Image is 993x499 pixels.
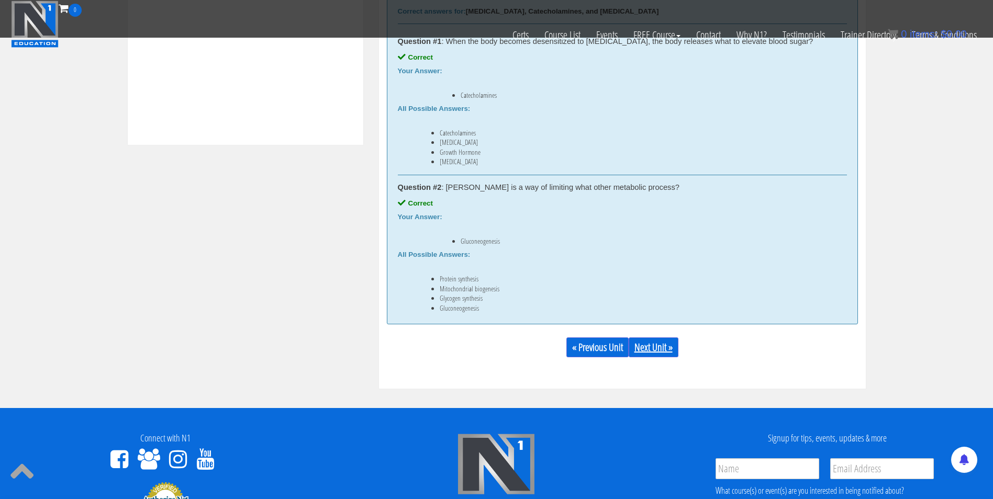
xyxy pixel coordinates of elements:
[398,183,442,191] strong: Question #2
[833,17,904,53] a: Trainer Directory
[69,4,82,17] span: 0
[626,17,688,53] a: FREE Course
[629,337,678,357] a: Next Unit »
[398,251,471,258] b: All Possible Answers:
[398,213,442,221] b: Your Answer:
[440,285,826,293] li: Mitochondrial biogenesis
[440,304,826,312] li: Gluconeogenesis
[688,17,729,53] a: Contact
[440,157,826,166] li: [MEDICAL_DATA]
[888,29,898,39] img: icon11.png
[830,458,934,479] input: Email Address
[505,17,537,53] a: Certs
[588,17,626,53] a: Events
[910,28,938,40] span: items:
[8,433,323,444] h4: Connect with N1
[440,148,826,156] li: Growth Hormone
[398,199,847,208] div: Correct
[904,17,985,53] a: Terms & Conditions
[901,28,907,40] span: 0
[440,129,826,137] li: Catecholamines
[440,275,826,283] li: Protein synthesis
[729,17,775,53] a: Why N1?
[59,1,82,15] a: 0
[398,53,847,62] div: Correct
[716,458,819,479] input: Name
[398,183,847,191] div: : [PERSON_NAME] is a way of limiting what other metabolic process?
[440,294,826,302] li: Glycogen synthesis
[941,28,967,40] bdi: 0.00
[537,17,588,53] a: Course List
[398,105,471,112] b: All Possible Answers:
[461,91,826,99] li: Catecholamines
[461,237,826,245] li: Gluconeogenesis
[566,337,629,357] a: « Previous Unit
[941,28,946,40] span: $
[398,67,442,75] b: Your Answer:
[775,17,833,53] a: Testimonials
[670,433,985,444] h4: Signup for tips, events, updates & more
[11,1,59,48] img: n1-education
[888,28,967,40] a: 0 items: $0.00
[440,138,826,146] li: [MEDICAL_DATA]
[716,484,934,497] div: What course(s) or event(s) are you interested in being notified about?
